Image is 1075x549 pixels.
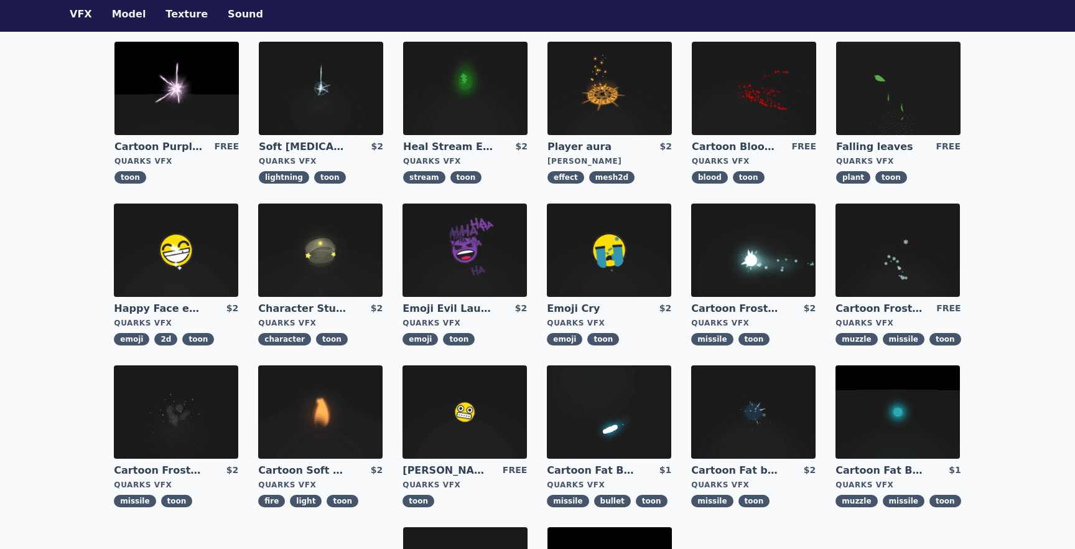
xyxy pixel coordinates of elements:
span: missile [691,495,733,507]
a: Emoji Evil Laugh [403,302,492,316]
a: Cartoon Fat Bullet Muzzle Flash [835,464,925,477]
div: Quarks VFX [114,318,238,328]
div: $2 [804,302,816,316]
div: FREE [215,140,239,154]
div: $2 [226,464,238,477]
span: toon [443,333,475,345]
div: $1 [949,464,961,477]
a: Falling leaves [836,140,926,154]
div: FREE [936,140,961,154]
a: Cartoon Soft CandleLight [258,464,348,477]
span: toon [738,333,770,345]
div: Quarks VFX [835,480,961,490]
div: Quarks VFX [403,156,528,166]
span: missile [691,333,733,345]
span: toon [161,495,193,507]
div: $2 [371,302,383,316]
span: toon [738,495,770,507]
button: Model [112,7,146,22]
span: toon [733,171,765,184]
button: Sound [228,7,263,22]
img: imgAlt [547,365,671,459]
div: Quarks VFX [403,318,527,328]
span: emoji [403,333,438,345]
img: imgAlt [114,365,238,459]
img: imgAlt [691,365,816,459]
div: Quarks VFX [547,318,671,328]
a: Cartoon Frost Missile Explosion [114,464,203,477]
span: lightning [259,171,309,184]
span: missile [114,495,156,507]
div: $2 [515,302,527,316]
div: Quarks VFX [547,480,671,490]
span: toon [929,495,961,507]
img: imgAlt [835,365,960,459]
img: imgAlt [114,204,238,297]
div: Quarks VFX [691,480,816,490]
div: FREE [503,464,527,477]
a: Cartoon Frost Missile Muzzle Flash [835,302,925,316]
a: Player aura [547,140,637,154]
span: muzzle [835,495,877,507]
a: VFX [60,7,102,22]
img: imgAlt [403,42,528,135]
button: Texture [165,7,208,22]
span: missile [547,495,589,507]
a: [PERSON_NAME] [403,464,492,477]
img: imgAlt [692,42,816,135]
span: character [258,333,311,345]
span: missile [883,333,924,345]
div: $2 [226,302,238,316]
div: Quarks VFX [835,318,961,328]
div: Quarks VFX [114,480,238,490]
a: Model [102,7,156,22]
img: imgAlt [403,204,527,297]
a: Texture [156,7,218,22]
div: Quarks VFX [258,318,383,328]
span: muzzle [835,333,877,345]
a: Soft [MEDICAL_DATA] [259,140,348,154]
div: Quarks VFX [259,156,383,166]
span: toon [587,333,619,345]
a: Cartoon Fat Bullet [547,464,636,477]
span: plant [836,171,870,184]
img: imgAlt [259,42,383,135]
span: toon [314,171,346,184]
span: toon [450,171,482,184]
span: bullet [594,495,631,507]
button: VFX [70,7,92,22]
span: light [290,495,322,507]
a: Sound [218,7,273,22]
a: Character Stun Effect [258,302,348,316]
div: $2 [659,302,671,316]
div: FREE [936,302,961,316]
div: $1 [659,464,671,477]
div: $2 [371,140,383,154]
a: Heal Stream Effect [403,140,493,154]
a: Emoji Cry [547,302,636,316]
span: stream [403,171,445,184]
img: imgAlt [114,42,239,135]
span: blood [692,171,728,184]
a: Cartoon Frost Missile [691,302,781,316]
span: mesh2d [589,171,635,184]
div: FREE [792,140,816,154]
span: toon [929,333,961,345]
div: $2 [516,140,528,154]
a: Cartoon Purple [MEDICAL_DATA] [114,140,204,154]
span: fire [258,495,285,507]
a: Cartoon Blood Splash [692,140,781,154]
img: imgAlt [691,204,816,297]
img: imgAlt [258,204,383,297]
div: [PERSON_NAME] [547,156,672,166]
span: toon [182,333,214,345]
span: toon [875,171,907,184]
div: Quarks VFX [692,156,816,166]
img: imgAlt [835,204,960,297]
div: Quarks VFX [691,318,816,328]
img: imgAlt [547,42,672,135]
span: emoji [114,333,149,345]
div: Quarks VFX [258,480,383,490]
a: Cartoon Fat bullet explosion [691,464,781,477]
a: Happy Face emoji [114,302,203,316]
